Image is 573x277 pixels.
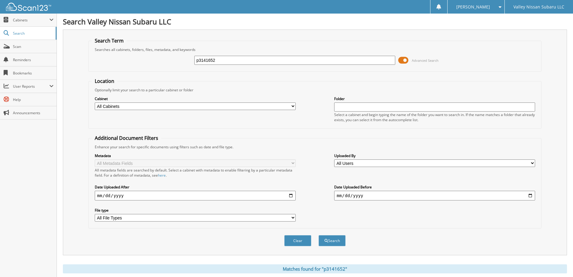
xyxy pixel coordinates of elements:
[63,264,567,273] div: Matches found for "p3141652"
[13,44,54,49] span: Scan
[92,78,117,84] legend: Location
[13,71,54,76] span: Bookmarks
[92,144,538,150] div: Enhance your search for specific documents using filters such as date and file type.
[334,112,535,122] div: Select a cabinet and begin typing the name of the folder you want to search in. If the name match...
[95,208,296,213] label: File type
[456,5,490,9] span: [PERSON_NAME]
[334,153,535,158] label: Uploaded By
[95,168,296,178] div: All metadata fields are searched by default. Select a cabinet with metadata to enable filtering b...
[95,191,296,200] input: start
[13,97,54,102] span: Help
[284,235,311,246] button: Clear
[334,191,535,200] input: end
[334,184,535,190] label: Date Uploaded Before
[334,96,535,101] label: Folder
[95,153,296,158] label: Metadata
[319,235,346,246] button: Search
[95,96,296,101] label: Cabinet
[92,37,127,44] legend: Search Term
[92,135,161,141] legend: Additional Document Filters
[95,184,296,190] label: Date Uploaded After
[513,5,564,9] span: Valley Nissan Subaru LLC
[13,17,49,23] span: Cabinets
[13,110,54,115] span: Announcements
[412,58,439,63] span: Advanced Search
[63,17,567,27] h1: Search Valley Nissan Subaru LLC
[158,173,166,178] a: here
[6,3,51,11] img: scan123-logo-white.svg
[92,47,538,52] div: Searches all cabinets, folders, files, metadata, and keywords
[13,84,49,89] span: User Reports
[92,87,538,93] div: Optionally limit your search to a particular cabinet or folder
[13,57,54,62] span: Reminders
[13,31,53,36] span: Search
